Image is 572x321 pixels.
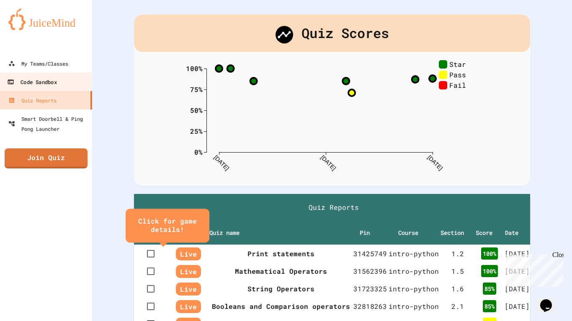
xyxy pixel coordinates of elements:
span: Live [176,247,201,260]
text: 100% [186,64,203,72]
td: 31425749 [353,245,388,262]
text: 75% [190,84,203,93]
div: 100 % [481,265,498,277]
iframe: chat widget [502,251,564,287]
span: Pin [360,228,381,238]
div: Code Sandbox [7,77,57,87]
td: 32818263 [353,298,388,315]
div: Chat with us now!Close [3,3,58,53]
iframe: chat widget [537,288,564,313]
span: Live [176,265,201,278]
div: intro-python [388,249,440,259]
div: intro-python [388,266,440,276]
td: 31723325 [353,280,388,298]
span: Course [398,228,429,238]
a: Join Quiz [5,148,88,168]
h1: Quiz Reports [141,202,527,212]
td: [DATE] [504,245,530,262]
div: 85 % [483,300,496,312]
span: Date [505,228,529,238]
div: 1 . 2 [440,249,475,259]
span: Score [476,228,503,238]
td: 31562396 [353,262,388,280]
text: 25% [190,126,203,135]
span: Live [176,300,201,313]
td: [DATE] [504,298,530,315]
div: 100 % [481,247,498,260]
th: String Operators [209,280,353,298]
th: Print statements [209,245,353,262]
img: logo-orange.svg [8,8,84,30]
text: Fail [449,80,466,89]
text: 50% [190,105,203,114]
span: Live [176,283,201,296]
div: intro-python [388,301,440,311]
text: Star [449,59,466,68]
span: Quiz name [209,228,250,238]
div: 2 . 1 [440,301,475,311]
div: 1 . 5 [440,266,475,276]
text: 0% [194,147,203,156]
div: Quiz Scores [134,15,530,52]
th: Booleans and Comparison operators [209,298,353,315]
div: Quiz Reports [8,95,57,105]
div: Click for game details! [134,217,201,234]
text: [DATE] [319,154,337,171]
div: Smart Doorbell & Ping Pong Launcher [8,114,89,134]
td: [DATE] [504,280,530,298]
div: 85 % [483,283,496,295]
text: [DATE] [213,154,230,171]
text: Pass [449,70,466,79]
div: My Teams/Classes [8,59,68,69]
span: Section [441,228,475,238]
div: 1 . 6 [440,284,475,294]
text: [DATE] [426,154,444,171]
div: intro-python [388,284,440,294]
th: Mathematical Operators [209,262,353,280]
